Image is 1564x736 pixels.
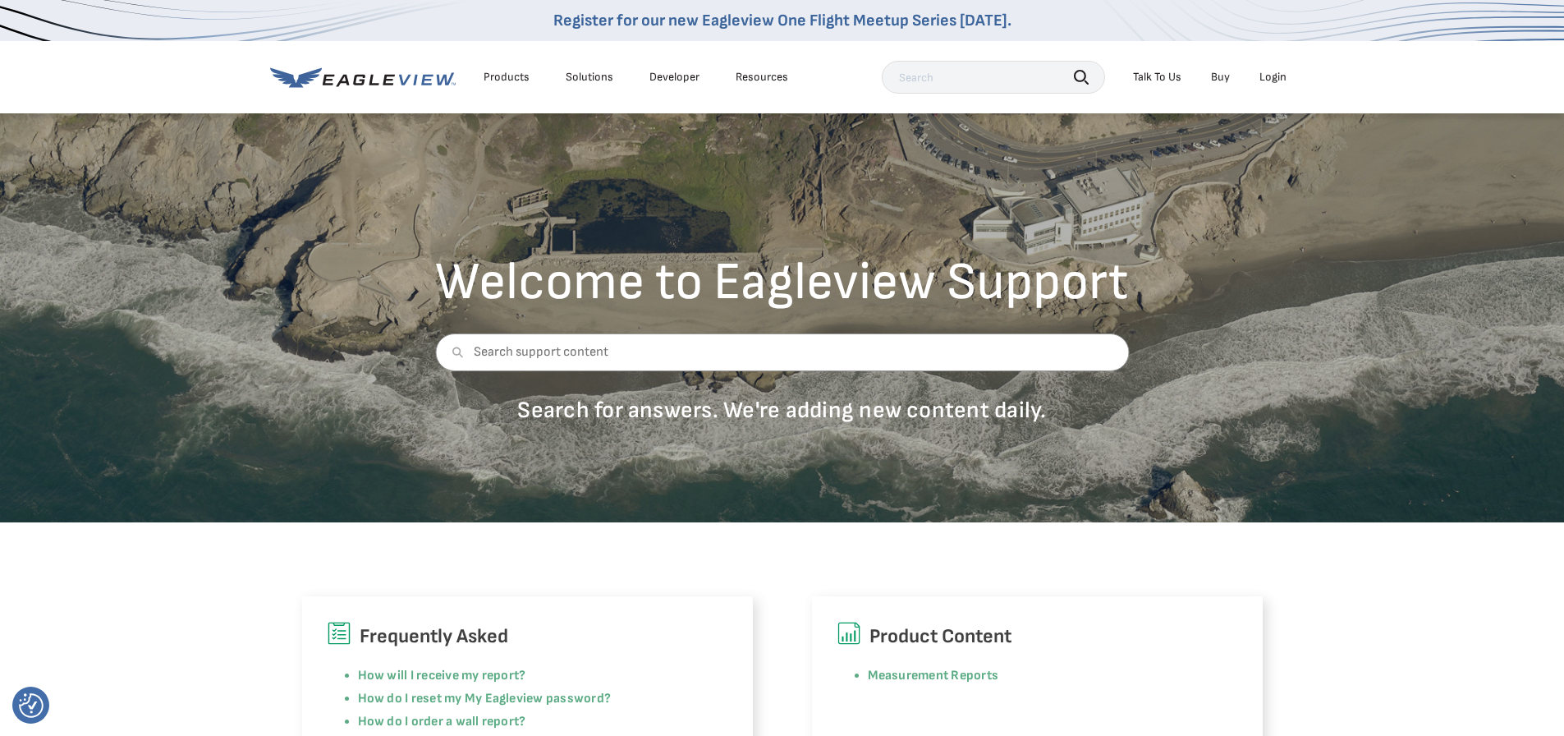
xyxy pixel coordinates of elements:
input: Search support content [435,333,1129,371]
a: How will I receive my report? [358,668,526,683]
div: Resources [736,70,788,85]
a: Buy [1211,70,1230,85]
img: Revisit consent button [19,693,44,718]
button: Consent Preferences [19,693,44,718]
div: Talk To Us [1133,70,1181,85]
a: Developer [649,70,699,85]
p: Search for answers. We're adding new content daily. [435,396,1129,425]
a: How do I order a wall report? [358,714,526,729]
div: Products [484,70,530,85]
a: Measurement Reports [868,668,999,683]
div: Login [1259,70,1287,85]
h6: Product Content [837,621,1238,652]
a: Register for our new Eagleview One Flight Meetup Series [DATE]. [553,11,1011,30]
a: How do I reset my My Eagleview password? [358,691,612,706]
h6: Frequently Asked [327,621,728,652]
input: Search [882,61,1105,94]
div: Solutions [566,70,613,85]
h2: Welcome to Eagleview Support [435,256,1129,309]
